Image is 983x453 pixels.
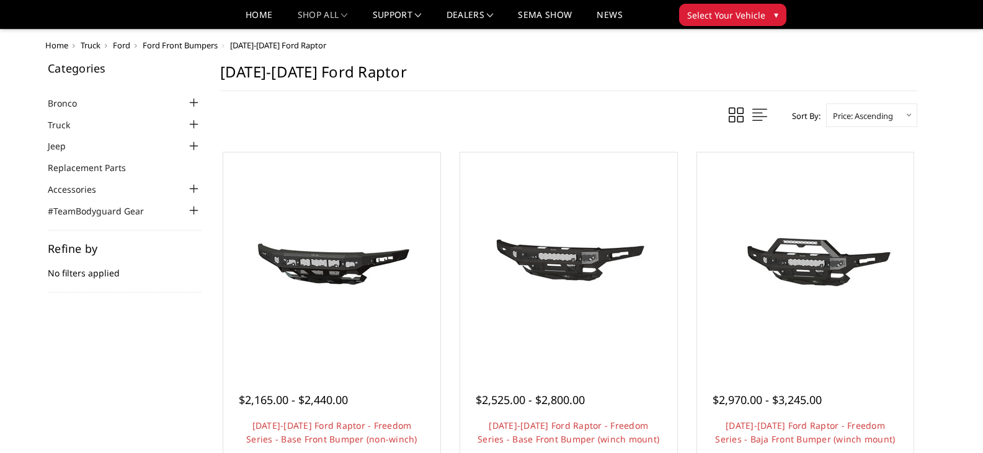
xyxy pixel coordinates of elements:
[463,156,674,366] a: 2021-2025 Ford Raptor - Freedom Series - Base Front Bumper (winch mount)
[48,97,92,110] a: Bronco
[81,40,100,51] a: Truck
[143,40,218,51] a: Ford Front Bumpers
[373,11,422,29] a: Support
[226,156,437,366] a: 2021-2025 Ford Raptor - Freedom Series - Base Front Bumper (non-winch) 2021-2025 Ford Raptor - Fr...
[687,9,765,22] span: Select Your Vehicle
[230,40,326,51] span: [DATE]-[DATE] Ford Raptor
[45,40,68,51] a: Home
[298,11,348,29] a: shop all
[48,205,159,218] a: #TeamBodyguard Gear
[713,392,822,407] span: $2,970.00 - $3,245.00
[48,139,81,152] a: Jeep
[48,161,141,174] a: Replacement Parts
[700,156,911,366] a: 2021-2025 Ford Raptor - Freedom Series - Baja Front Bumper (winch mount) 2021-2025 Ford Raptor - ...
[785,107,821,125] label: Sort By:
[246,11,272,29] a: Home
[48,63,202,74] h5: Categories
[48,243,202,292] div: No filters applied
[246,420,417,445] a: [DATE]-[DATE] Ford Raptor - Freedom Series - Base Front Bumper (non-winch)
[518,11,572,29] a: SEMA Show
[715,420,895,445] a: [DATE]-[DATE] Ford Raptor - Freedom Series - Baja Front Bumper (winch mount)
[220,63,917,91] h1: [DATE]-[DATE] Ford Raptor
[447,11,494,29] a: Dealers
[48,183,112,196] a: Accessories
[239,392,348,407] span: $2,165.00 - $2,440.00
[469,214,668,307] img: 2021-2025 Ford Raptor - Freedom Series - Base Front Bumper (winch mount)
[476,392,585,407] span: $2,525.00 - $2,800.00
[478,420,659,445] a: [DATE]-[DATE] Ford Raptor - Freedom Series - Base Front Bumper (winch mount)
[48,118,86,131] a: Truck
[113,40,130,51] a: Ford
[597,11,622,29] a: News
[48,243,202,254] h5: Refine by
[679,4,786,26] button: Select Your Vehicle
[774,8,778,21] span: ▾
